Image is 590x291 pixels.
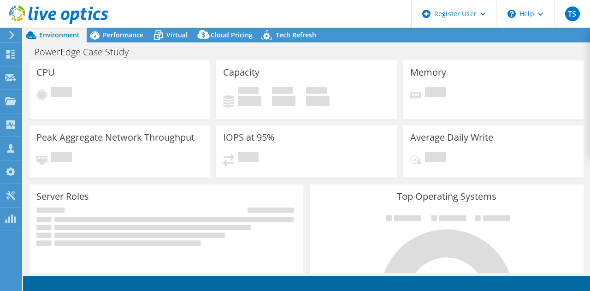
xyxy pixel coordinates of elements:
span: TS [565,6,580,21]
span: Pending [425,87,446,99]
h3: CPU [36,67,55,77]
span: Pending [51,87,72,99]
h3: Average Daily Write [410,132,493,143]
h4: 0 GiB [306,96,330,106]
h3: Capacity [223,67,260,77]
span: Total [306,87,327,96]
span: Cloud Pricing [211,30,253,39]
h3: Top Operating Systems [317,191,577,202]
span: Environment [39,30,80,39]
span: Used [238,87,259,96]
h1: PowerEdge Case Study [30,47,143,57]
span: Pending [425,152,446,164]
h3: IOPS at 95% [223,132,275,143]
h4: 0 GiB [272,96,295,106]
h3: Memory [410,67,446,77]
span: Performance [103,30,143,39]
h3: Peak Aggregate Network Throughput [36,132,195,143]
span: Pending [51,152,72,164]
h3: Server Roles [36,191,89,202]
span: Pending [238,152,259,164]
svg: \n [507,10,516,18]
span: Tech Refresh [276,30,316,39]
span: Virtual [166,30,188,39]
span: Free [272,87,293,96]
h4: 0 GiB [238,96,261,106]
